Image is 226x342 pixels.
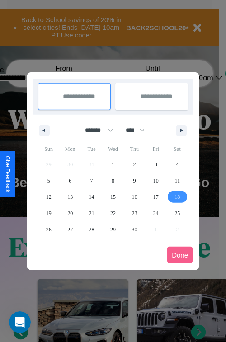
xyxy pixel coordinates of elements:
[167,156,188,173] button: 4
[102,173,123,189] button: 8
[112,156,114,173] span: 1
[132,189,137,205] span: 16
[145,189,166,205] button: 17
[110,205,116,221] span: 22
[59,221,80,238] button: 27
[167,247,193,263] button: Done
[167,189,188,205] button: 18
[124,205,145,221] button: 23
[145,173,166,189] button: 10
[38,221,59,238] button: 26
[110,189,116,205] span: 15
[59,173,80,189] button: 6
[174,189,180,205] span: 18
[59,205,80,221] button: 20
[9,311,31,333] iframe: Intercom live chat
[67,189,73,205] span: 13
[174,205,180,221] span: 25
[81,173,102,189] button: 7
[133,173,136,189] span: 9
[5,156,11,192] div: Give Feedback
[145,205,166,221] button: 24
[38,205,59,221] button: 19
[102,221,123,238] button: 29
[124,221,145,238] button: 30
[153,205,159,221] span: 24
[167,205,188,221] button: 25
[81,189,102,205] button: 14
[89,221,94,238] span: 28
[145,156,166,173] button: 3
[155,156,157,173] span: 3
[124,156,145,173] button: 2
[81,221,102,238] button: 28
[81,205,102,221] button: 21
[38,173,59,189] button: 5
[90,173,93,189] span: 7
[102,205,123,221] button: 22
[89,205,94,221] span: 21
[67,221,73,238] span: 27
[81,142,102,156] span: Tue
[47,173,50,189] span: 5
[112,173,114,189] span: 8
[59,189,80,205] button: 13
[132,221,137,238] span: 30
[124,142,145,156] span: Thu
[102,142,123,156] span: Wed
[133,156,136,173] span: 2
[153,173,159,189] span: 10
[145,142,166,156] span: Fri
[67,205,73,221] span: 20
[110,221,116,238] span: 29
[167,142,188,156] span: Sat
[102,156,123,173] button: 1
[176,156,179,173] span: 4
[46,221,52,238] span: 26
[38,142,59,156] span: Sun
[38,189,59,205] button: 12
[89,189,94,205] span: 14
[102,189,123,205] button: 15
[132,205,137,221] span: 23
[124,189,145,205] button: 16
[46,205,52,221] span: 19
[167,173,188,189] button: 11
[69,173,71,189] span: 6
[153,189,159,205] span: 17
[174,173,180,189] span: 11
[46,189,52,205] span: 12
[59,142,80,156] span: Mon
[124,173,145,189] button: 9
